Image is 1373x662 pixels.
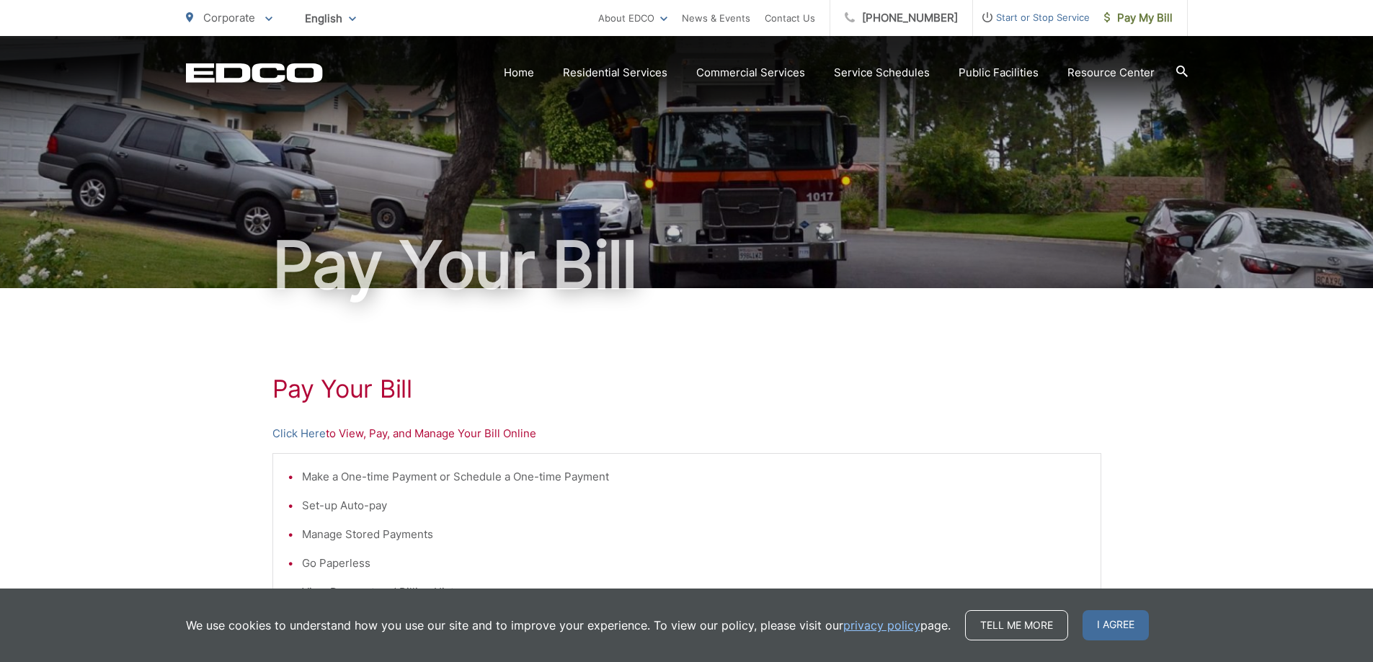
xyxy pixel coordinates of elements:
[272,425,326,442] a: Click Here
[563,64,667,81] a: Residential Services
[682,9,750,27] a: News & Events
[302,555,1086,572] li: Go Paperless
[834,64,930,81] a: Service Schedules
[186,229,1188,301] h1: Pay Your Bill
[843,617,920,634] a: privacy policy
[186,63,323,83] a: EDCD logo. Return to the homepage.
[1067,64,1155,81] a: Resource Center
[272,425,1101,442] p: to View, Pay, and Manage Your Bill Online
[203,11,255,24] span: Corporate
[294,6,367,31] span: English
[965,610,1068,640] a: Tell me more
[302,497,1086,514] li: Set-up Auto-pay
[186,617,951,634] p: We use cookies to understand how you use our site and to improve your experience. To view our pol...
[696,64,805,81] a: Commercial Services
[302,526,1086,543] li: Manage Stored Payments
[959,64,1039,81] a: Public Facilities
[504,64,534,81] a: Home
[302,583,1086,601] li: View Payment and Billing History
[765,9,815,27] a: Contact Us
[272,375,1101,403] h1: Pay Your Bill
[302,468,1086,486] li: Make a One-time Payment or Schedule a One-time Payment
[1104,9,1173,27] span: Pay My Bill
[1083,610,1149,640] span: I agree
[598,9,667,27] a: About EDCO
